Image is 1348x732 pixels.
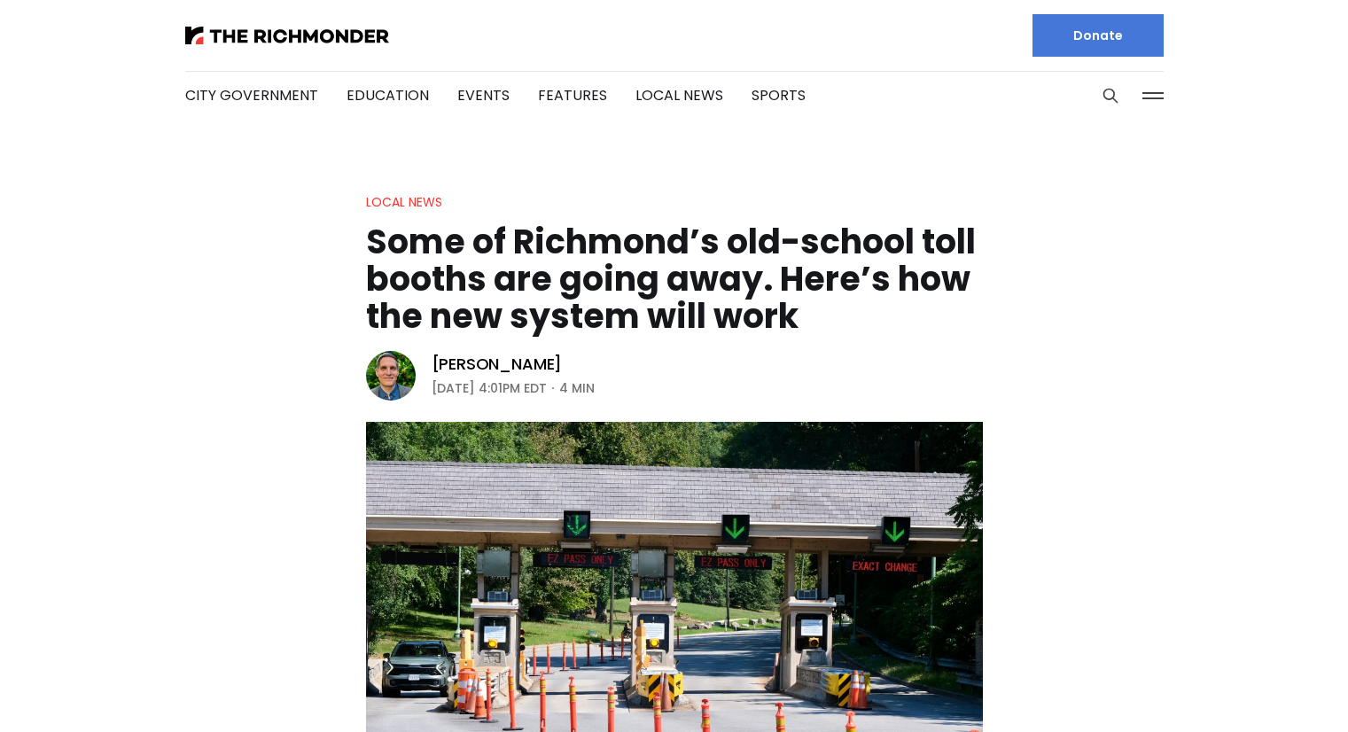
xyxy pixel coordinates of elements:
[752,85,806,105] a: Sports
[1032,14,1164,57] a: Donate
[559,378,595,399] span: 4 min
[347,85,429,105] a: Education
[457,85,510,105] a: Events
[366,223,983,335] h1: Some of Richmond’s old-school toll booths are going away. Here’s how the new system will work
[185,27,389,44] img: The Richmonder
[635,85,723,105] a: Local News
[185,85,318,105] a: City Government
[366,351,416,401] img: Graham Moomaw
[1198,645,1348,732] iframe: portal-trigger
[538,85,607,105] a: Features
[366,193,442,211] a: Local News
[1097,82,1124,109] button: Search this site
[432,378,547,399] time: [DATE] 4:01PM EDT
[432,354,563,375] a: [PERSON_NAME]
